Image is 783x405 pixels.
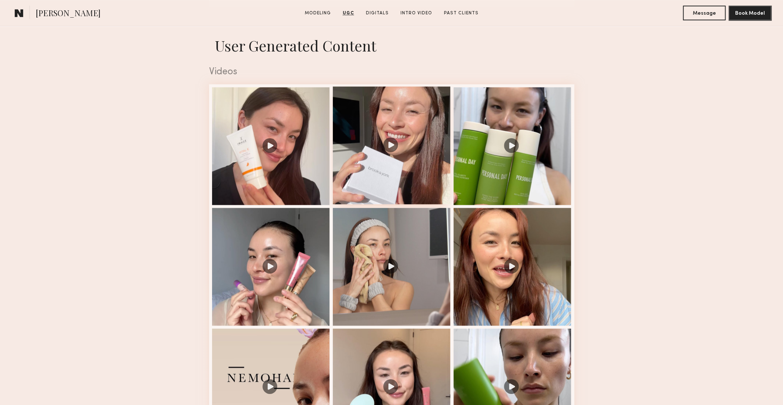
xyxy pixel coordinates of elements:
span: [PERSON_NAME] [36,7,100,20]
a: Past Clients [441,10,482,17]
a: Book Model [729,10,771,16]
a: Digitals [363,10,392,17]
button: Book Model [729,6,771,20]
div: Videos [209,67,574,77]
a: Intro Video [398,10,435,17]
h1: User Generated Content [203,36,580,55]
a: Modeling [302,10,334,17]
a: UGC [340,10,357,17]
button: Message [683,6,726,20]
